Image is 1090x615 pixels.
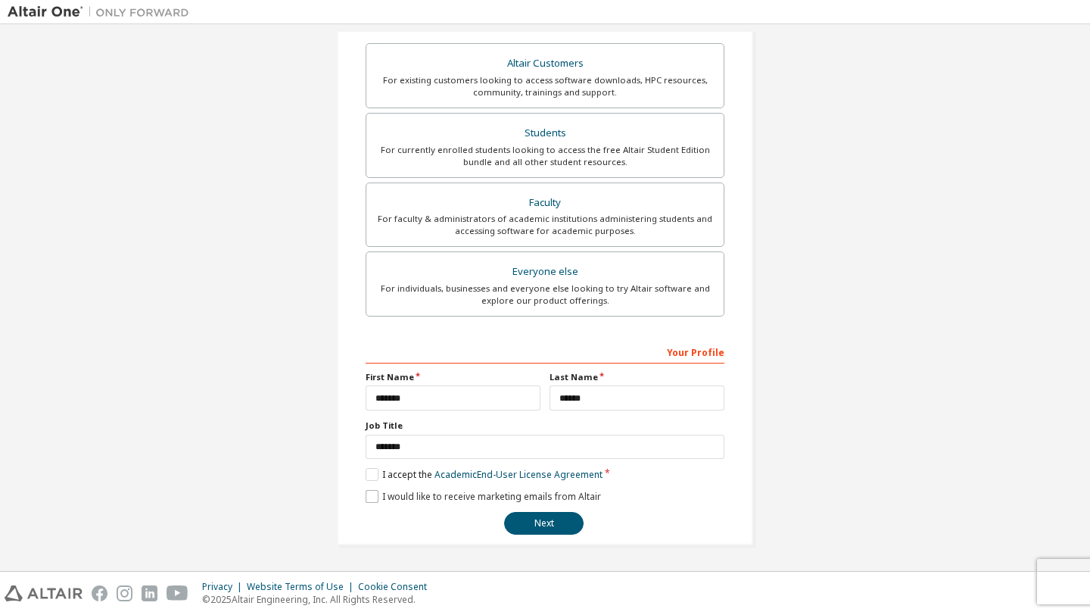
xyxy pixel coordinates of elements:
div: For existing customers looking to access software downloads, HPC resources, community, trainings ... [375,74,715,98]
img: facebook.svg [92,585,107,601]
div: Students [375,123,715,144]
div: Your Profile [366,339,724,364]
label: First Name [366,371,540,383]
div: Website Terms of Use [247,581,358,593]
div: For faculty & administrators of academic institutions administering students and accessing softwa... [375,213,715,237]
label: Last Name [550,371,724,383]
label: Job Title [366,420,724,432]
label: I would like to receive marketing emails from Altair [366,490,601,503]
div: Altair Customers [375,53,715,74]
label: I accept the [366,468,603,481]
div: Faculty [375,192,715,214]
img: youtube.svg [167,585,188,601]
a: Academic End-User License Agreement [434,468,603,481]
img: instagram.svg [117,585,132,601]
button: Next [504,512,584,535]
img: linkedin.svg [142,585,157,601]
div: Privacy [202,581,247,593]
img: Altair One [8,5,197,20]
div: Everyone else [375,261,715,283]
img: altair_logo.svg [5,585,83,601]
p: © 2025 Altair Engineering, Inc. All Rights Reserved. [202,593,436,606]
div: For individuals, businesses and everyone else looking to try Altair software and explore our prod... [375,283,715,307]
div: Cookie Consent [358,581,436,593]
div: For currently enrolled students looking to access the free Altair Student Edition bundle and all ... [375,144,715,168]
